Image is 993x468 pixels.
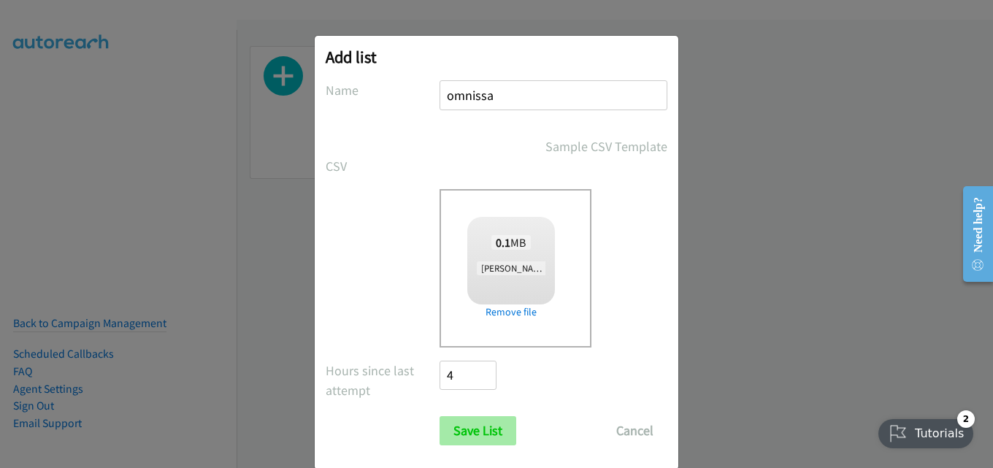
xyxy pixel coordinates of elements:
[491,235,531,250] span: MB
[602,416,667,445] button: Cancel
[326,47,667,67] h2: Add list
[477,261,792,275] span: [PERSON_NAME] + Omnissa FY26Q1 Modern Management ANZ Priority TAL.csv
[440,416,516,445] input: Save List
[870,404,982,457] iframe: Checklist
[326,156,440,176] label: CSV
[467,304,555,320] a: Remove file
[326,361,440,400] label: Hours since last attempt
[496,235,510,250] strong: 0.1
[326,80,440,100] label: Name
[545,137,667,156] a: Sample CSV Template
[951,176,993,292] iframe: Resource Center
